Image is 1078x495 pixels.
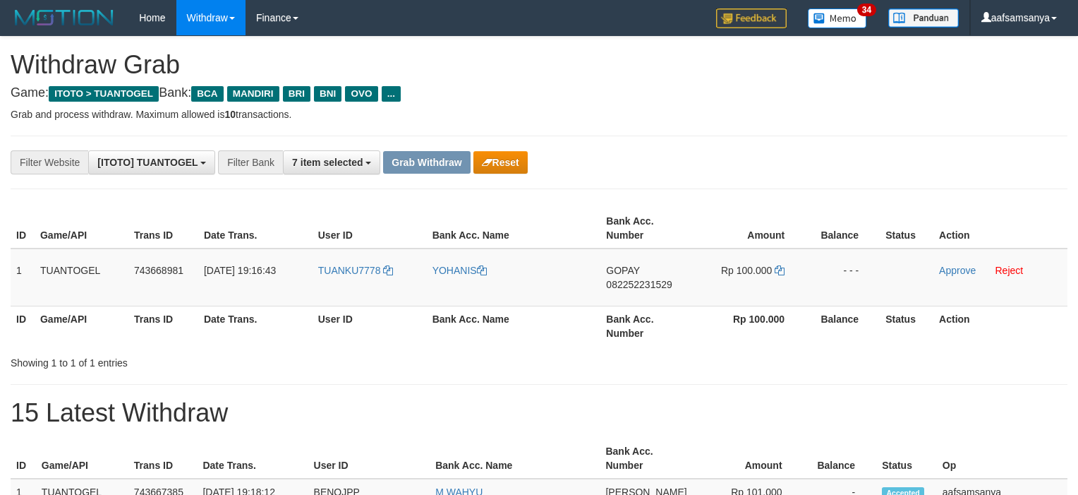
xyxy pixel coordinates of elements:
th: Status [880,306,933,346]
td: - - - [806,249,880,306]
span: [ITOTO] TUANTOGEL [97,157,198,168]
th: Date Trans. [198,208,313,249]
th: Action [933,208,1067,249]
a: Copy 100000 to clipboard [775,265,785,276]
span: Copy 082252231529 to clipboard [606,279,672,290]
th: Game/API [36,439,128,479]
img: panduan.png [888,8,959,28]
th: Balance [806,208,880,249]
th: User ID [313,306,427,346]
td: 1 [11,249,35,306]
th: Amount [694,208,806,249]
span: BNI [314,86,341,102]
span: ... [382,86,401,102]
th: Action [933,306,1067,346]
p: Grab and process withdraw. Maximum allowed is transactions. [11,107,1067,121]
a: Reject [995,265,1024,276]
span: MANDIRI [227,86,279,102]
th: ID [11,306,35,346]
th: Date Trans. [197,439,308,479]
button: Reset [473,151,528,174]
span: 743668981 [134,265,183,276]
th: Status [880,208,933,249]
th: Trans ID [128,306,198,346]
th: Game/API [35,208,128,249]
th: Balance [804,439,877,479]
span: ITOTO > TUANTOGEL [49,86,159,102]
a: YOHANIS [432,265,487,276]
h1: Withdraw Grab [11,51,1067,79]
th: Trans ID [128,439,198,479]
span: 34 [857,4,876,16]
button: [ITOTO] TUANTOGEL [88,150,215,174]
span: BRI [283,86,310,102]
strong: 10 [224,109,236,120]
th: User ID [313,208,427,249]
span: TUANKU7778 [318,265,381,276]
th: Bank Acc. Number [600,439,694,479]
th: Bank Acc. Name [427,208,601,249]
div: Showing 1 to 1 of 1 entries [11,350,439,370]
th: Bank Acc. Name [430,439,600,479]
a: Approve [939,265,976,276]
th: Trans ID [128,208,198,249]
img: MOTION_logo.png [11,7,118,28]
a: TUANKU7778 [318,265,394,276]
th: Amount [694,439,803,479]
h4: Game: Bank: [11,86,1067,100]
span: BCA [191,86,223,102]
th: Op [937,439,1067,479]
button: 7 item selected [283,150,380,174]
th: Status [876,439,937,479]
th: Bank Acc. Name [427,306,601,346]
div: Filter Website [11,150,88,174]
th: Game/API [35,306,128,346]
span: Rp 100.000 [721,265,772,276]
h1: 15 Latest Withdraw [11,399,1067,427]
span: 7 item selected [292,157,363,168]
th: Bank Acc. Number [600,306,694,346]
th: Date Trans. [198,306,313,346]
th: ID [11,439,36,479]
div: Filter Bank [218,150,283,174]
span: [DATE] 19:16:43 [204,265,276,276]
span: OVO [345,86,377,102]
img: Feedback.jpg [716,8,787,28]
th: Balance [806,306,880,346]
td: TUANTOGEL [35,249,128,306]
th: User ID [308,439,430,479]
button: Grab Withdraw [383,151,470,174]
span: GOPAY [606,265,639,276]
th: Rp 100.000 [694,306,806,346]
th: ID [11,208,35,249]
th: Bank Acc. Number [600,208,694,249]
img: Button%20Memo.svg [808,8,867,28]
